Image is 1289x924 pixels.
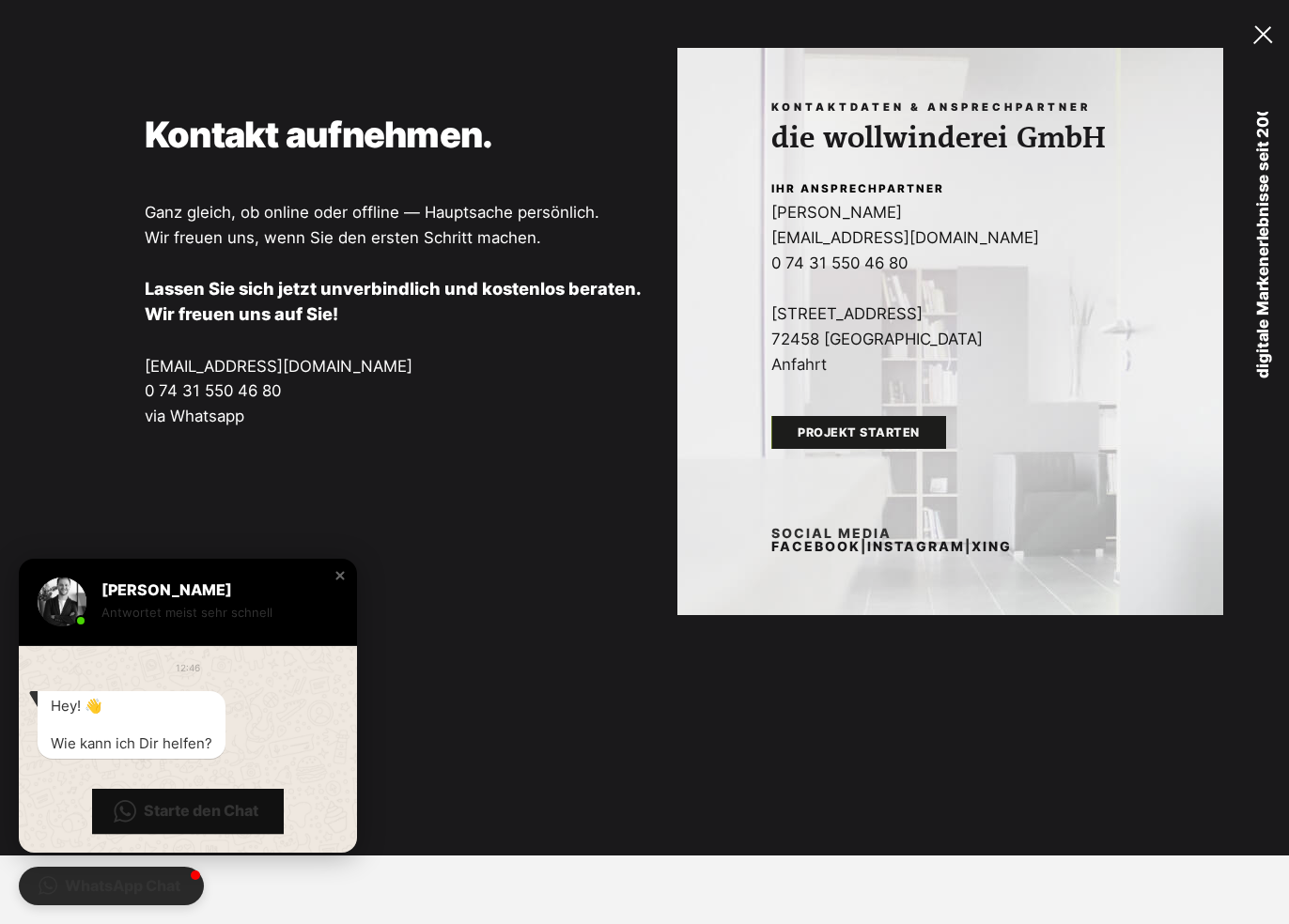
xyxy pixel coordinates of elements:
[145,200,664,251] p: Ganz gleich, ob online oder offline — Hauptsache persönlich. Wir freuen uns, wenn Sie den ersten ...
[145,407,244,425] a: via Whatsapp
[771,527,1129,553] h4: Social Media | |
[771,355,827,374] a: Anfahrt
[331,566,349,585] div: Close chat window
[771,416,946,449] a: Projekt starten
[771,538,861,554] a: Facebook
[145,357,412,376] a: [EMAIL_ADDRESS][DOMAIN_NAME]
[51,734,212,753] div: Wie kann ich Dir helfen?
[51,697,212,716] div: Hey! 👋
[101,580,323,599] div: [PERSON_NAME]
[38,577,86,626] img: Manuel Wollwinder
[771,123,1129,156] h2: die wollwinderei GmbH
[101,603,323,623] p: Antwortet meist sehr schnell
[145,114,492,174] h3: Kontakt aufnehmen.
[145,381,281,400] a: 0 74 31 550 46 80
[144,801,258,821] span: Starte den Chat
[771,97,1129,123] h5: Kontaktdaten & Ansprechpartner
[145,279,642,298] strong: Lassen Sie sich jetzt unverbindlich und kostenlos beraten.
[92,789,284,834] button: Starte den Chat
[867,538,965,554] a: Instagram
[971,538,1012,554] a: Xing
[176,659,200,676] div: 12:46
[771,175,1129,377] p: [PERSON_NAME] [EMAIL_ADDRESS][DOMAIN_NAME] 0 74 31 550 46 80 [STREET_ADDRESS] 72458 [GEOGRAPHIC_D...
[145,304,338,323] strong: Wir freuen uns auf Sie!
[19,867,204,905] button: WhatsApp Chat
[771,184,944,195] strong: Ihr Ansprechpartner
